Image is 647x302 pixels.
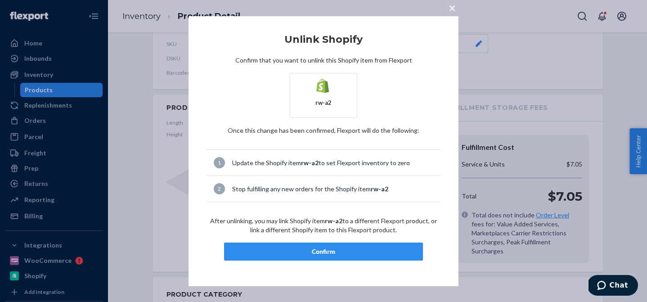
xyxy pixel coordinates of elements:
[232,185,433,194] div: Stop fulfilling any new orders for the Shopify item
[207,126,440,135] p: Once this change has been confirmed, Flexport will do the following :
[325,217,342,225] span: rw-a2
[207,216,440,234] p: After unlinking, you may link Shopify item to a different Flexport product, or link a different S...
[589,275,638,297] iframe: Opens a widget where you can chat to one of our agents
[214,157,225,168] div: 1
[224,243,423,261] button: Confirm
[371,185,388,193] span: rw-a2
[315,99,332,107] div: rw-a2
[214,183,225,194] div: 2
[232,158,433,167] div: Update the Shopify item to set Flexport inventory to zero
[207,56,440,65] p: Confirm that you want to unlink this Shopify item from Flexport
[232,247,415,256] div: Confirm
[207,34,440,45] h2: Unlink Shopify
[301,159,319,167] span: rw-a2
